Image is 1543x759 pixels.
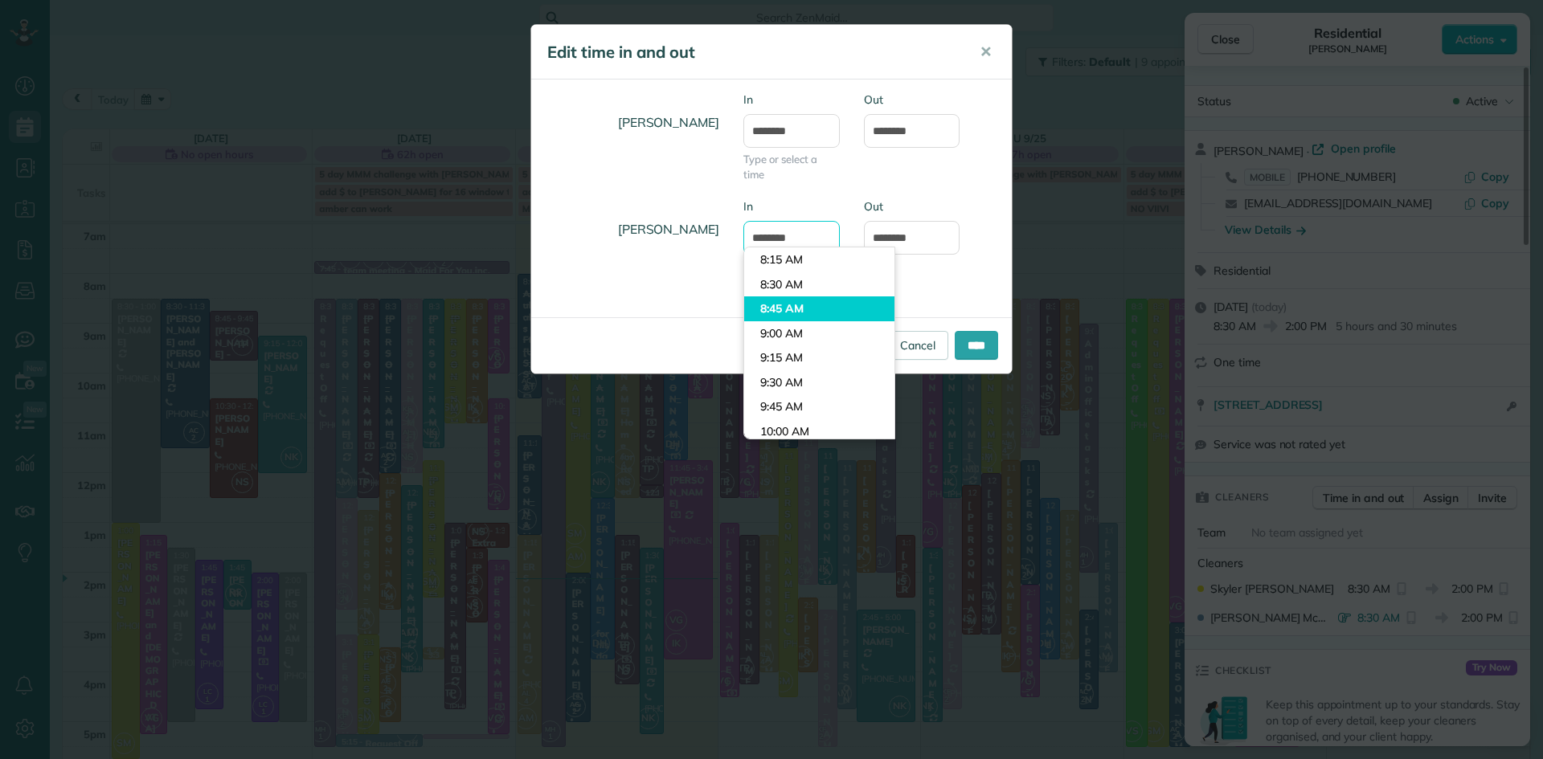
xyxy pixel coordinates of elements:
label: In [743,92,840,108]
span: ✕ [980,43,992,61]
h4: [PERSON_NAME] [543,206,719,252]
label: Out [864,92,960,108]
li: 9:30 AM [744,370,894,395]
li: 9:00 AM [744,321,894,346]
span: Type or select a time [743,152,840,182]
h4: [PERSON_NAME] [543,100,719,145]
label: Out [864,198,960,214]
li: 8:15 AM [744,247,894,272]
li: 9:45 AM [744,394,894,419]
h5: Edit time in and out [547,41,957,63]
label: In [743,198,840,214]
li: 8:30 AM [744,272,894,297]
li: 10:00 AM [744,419,894,444]
li: 9:15 AM [744,345,894,370]
a: Cancel [887,331,948,360]
li: 8:45 AM [744,296,894,321]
